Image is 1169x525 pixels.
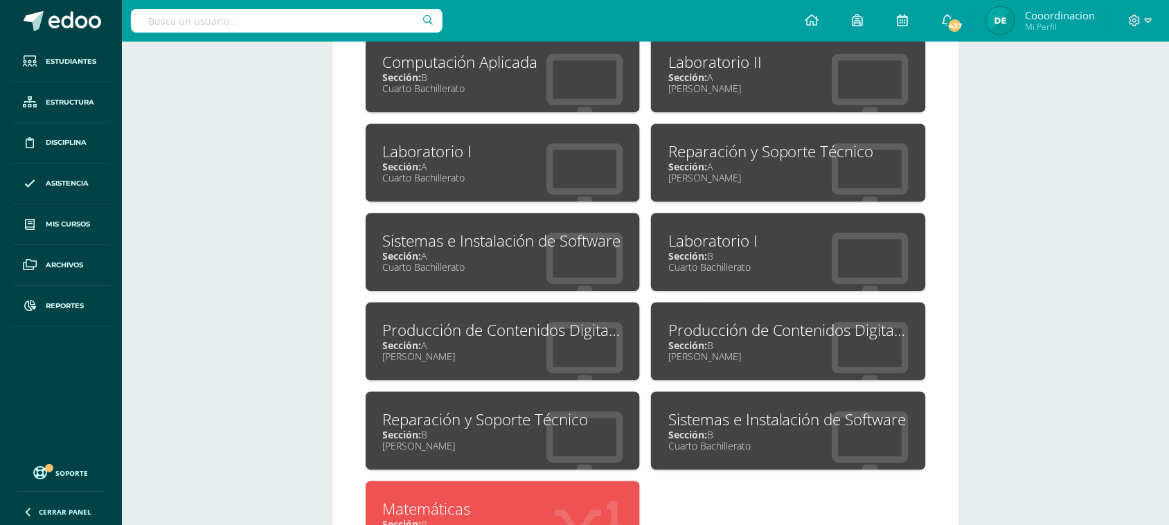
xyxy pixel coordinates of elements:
[11,163,111,204] a: Asistencia
[383,161,623,174] div: A
[383,71,623,84] div: B
[668,440,909,453] div: Cuarto Bachillerato
[46,260,83,271] span: Archivos
[383,141,623,163] div: Laboratorio I
[668,409,909,431] div: Sistemas e Instalación de Software
[947,18,963,33] span: 437
[651,392,926,470] a: Sistemas e Instalación de SoftwareSección:BCuarto Bachillerato
[11,82,111,123] a: Estructura
[366,392,641,470] a: Reparación y Soporte TécnicoSección:B[PERSON_NAME]
[668,250,909,263] div: B
[383,350,623,364] div: [PERSON_NAME]
[383,320,623,341] div: Producción de Contenidos Digitales
[11,286,111,327] a: Reportes
[383,409,623,431] div: Reparación y Soporte Técnico
[383,499,623,520] div: Matemáticas
[383,429,422,442] span: Sección:
[383,339,623,353] div: A
[11,123,111,164] a: Disciplina
[668,161,909,174] div: A
[651,213,926,292] a: Laboratorio ISección:BCuarto Bachillerato
[366,124,641,202] a: Laboratorio ISección:ACuarto Bachillerato
[668,339,909,353] div: B
[651,35,926,113] a: Laboratorio IISección:A[PERSON_NAME]
[383,429,623,442] div: B
[668,52,909,73] div: Laboratorio II
[56,468,89,478] span: Soporte
[11,42,111,82] a: Estudiantes
[668,82,909,96] div: [PERSON_NAME]
[668,231,909,252] div: Laboratorio I
[1025,8,1095,22] span: Cooordinacion
[383,172,623,185] div: Cuarto Bachillerato
[668,161,707,174] span: Sección:
[46,97,94,108] span: Estructura
[46,56,96,67] span: Estudiantes
[651,303,926,381] a: Producción de Contenidos DigitalesSección:B[PERSON_NAME]
[668,71,707,84] span: Sección:
[17,463,105,481] a: Soporte
[1025,21,1095,33] span: Mi Perfil
[383,250,623,263] div: A
[383,52,623,73] div: Computación Aplicada
[668,141,909,163] div: Reparación y Soporte Técnico
[46,178,89,189] span: Asistencia
[668,250,707,263] span: Sección:
[668,261,909,274] div: Cuarto Bachillerato
[383,82,623,96] div: Cuarto Bachillerato
[11,204,111,245] a: Mis cursos
[668,429,909,442] div: B
[366,35,641,113] a: Computación AplicadaSección:BCuarto Bachillerato
[366,213,641,292] a: Sistemas e Instalación de SoftwareSección:ACuarto Bachillerato
[383,339,422,353] span: Sección:
[46,219,90,230] span: Mis cursos
[39,507,91,517] span: Cerrar panel
[46,301,84,312] span: Reportes
[668,429,707,442] span: Sección:
[46,137,87,148] span: Disciplina
[668,339,707,353] span: Sección:
[383,261,623,274] div: Cuarto Bachillerato
[383,231,623,252] div: Sistemas e Instalación de Software
[668,350,909,364] div: [PERSON_NAME]
[987,7,1015,35] img: 5b2783ad3a22ae473dcaf132f569719c.png
[383,71,422,84] span: Sección:
[383,250,422,263] span: Sección:
[668,172,909,185] div: [PERSON_NAME]
[383,440,623,453] div: [PERSON_NAME]
[366,303,641,381] a: Producción de Contenidos DigitalesSección:A[PERSON_NAME]
[131,9,443,33] input: Busca un usuario...
[668,71,909,84] div: A
[651,124,926,202] a: Reparación y Soporte TécnicoSección:A[PERSON_NAME]
[383,161,422,174] span: Sección:
[668,320,909,341] div: Producción de Contenidos Digitales
[11,245,111,286] a: Archivos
